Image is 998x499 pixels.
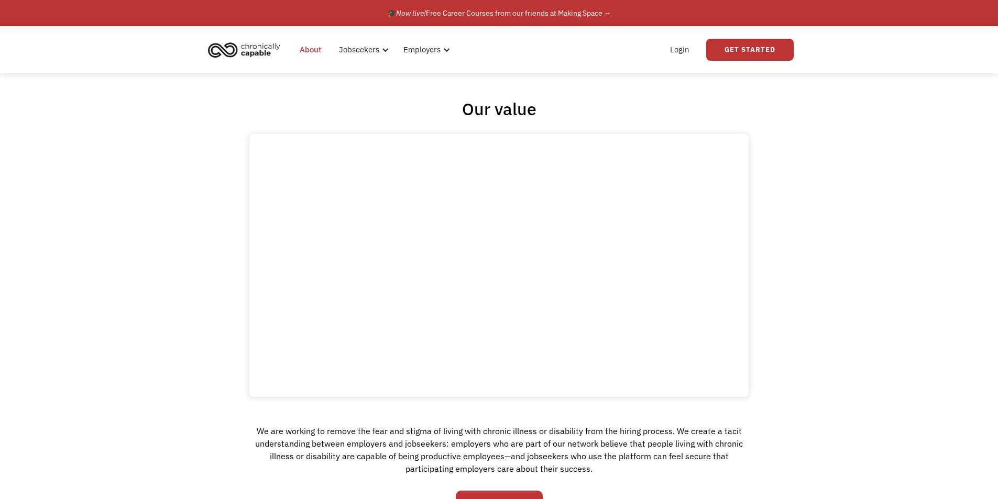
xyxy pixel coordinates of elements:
[403,43,441,56] div: Employers
[205,38,283,61] img: Chronically Capable logo
[249,422,749,485] div: We are working to remove the fear and stigma of living with chronic illness or disability from th...
[205,38,288,61] a: home
[293,33,327,66] a: About
[339,43,379,56] div: Jobseekers
[462,98,536,119] h1: Our value
[396,8,426,18] em: Now live!
[397,33,453,66] div: Employers
[664,33,696,66] a: Login
[333,33,392,66] div: Jobseekers
[706,39,794,61] a: Get Started
[387,7,611,19] div: 🎓 Free Career Courses from our friends at Making Space →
